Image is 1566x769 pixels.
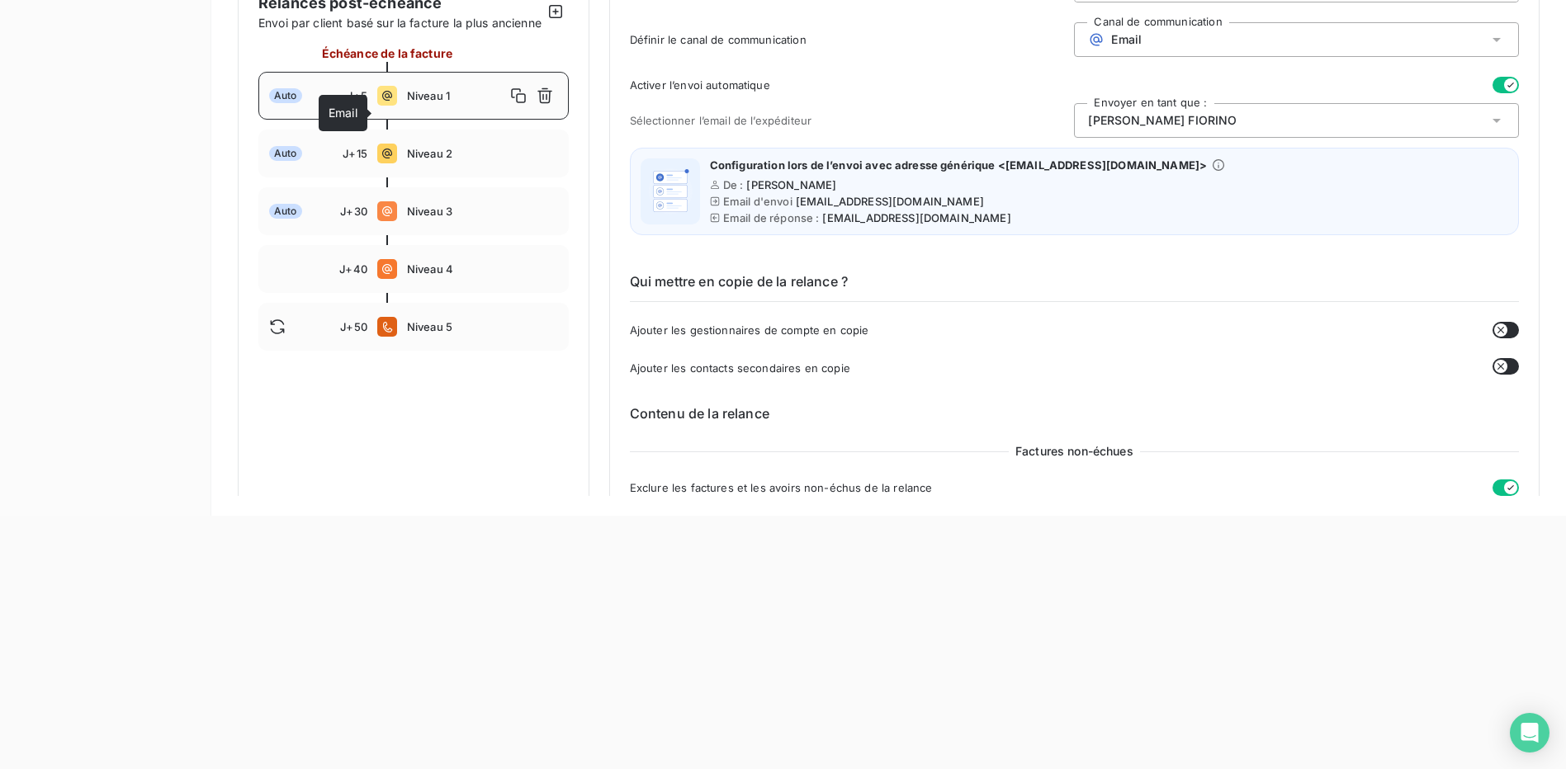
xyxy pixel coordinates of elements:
[644,165,697,218] img: illustration helper email
[343,147,367,160] span: J+15
[407,262,558,276] span: Niveau 4
[339,262,367,276] span: J+40
[347,89,367,102] span: J+5
[1111,33,1142,46] span: Email
[630,361,850,375] span: Ajouter les contacts secondaires en copie
[1009,443,1140,460] span: Factures non-échues
[796,195,984,208] span: [EMAIL_ADDRESS][DOMAIN_NAME]
[723,178,744,191] span: De :
[630,403,1519,423] h6: Contenu de la relance
[710,158,1207,172] span: Configuration lors de l’envoi avec adresse générique <[EMAIL_ADDRESS][DOMAIN_NAME]>
[746,178,836,191] span: [PERSON_NAME]
[407,205,558,218] span: Niveau 3
[407,147,558,160] span: Niveau 2
[1088,112,1237,129] span: [PERSON_NAME] FIORINO
[630,114,1075,127] span: Sélectionner l’email de l’expéditeur
[258,14,542,31] span: Envoi par client basé sur la facture la plus ancienne
[269,88,302,103] span: Auto
[822,211,1010,224] span: [EMAIL_ADDRESS][DOMAIN_NAME]
[630,481,933,494] span: Exclure les factures et les avoirs non-échus de la relance
[630,271,1519,302] h6: Qui mettre en copie de la relance ?
[340,320,367,333] span: J+50
[723,195,792,208] span: Email d'envoi
[269,146,302,161] span: Auto
[322,45,452,62] span: Échéance de la facture
[269,204,302,219] span: Auto
[630,33,1075,46] span: Définir le canal de communication
[1510,713,1549,752] div: Open Intercom Messenger
[340,205,367,218] span: J+30
[630,78,770,92] span: Activer l’envoi automatique
[407,89,505,102] span: Niveau 1
[723,211,820,224] span: Email de réponse :
[329,106,357,120] span: Email
[630,323,869,337] span: Ajouter les gestionnaires de compte en copie
[407,320,558,333] span: Niveau 5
